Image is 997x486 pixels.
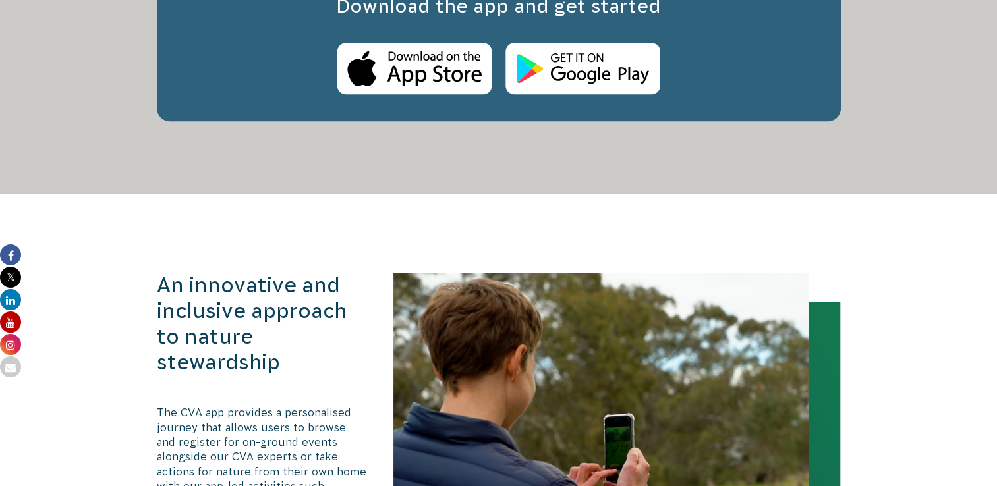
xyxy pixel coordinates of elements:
h3: An innovative and inclusive approach to nature stewardship [157,273,366,375]
img: Android Store Logo [505,43,660,95]
img: Apple Store Logo [337,43,492,95]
